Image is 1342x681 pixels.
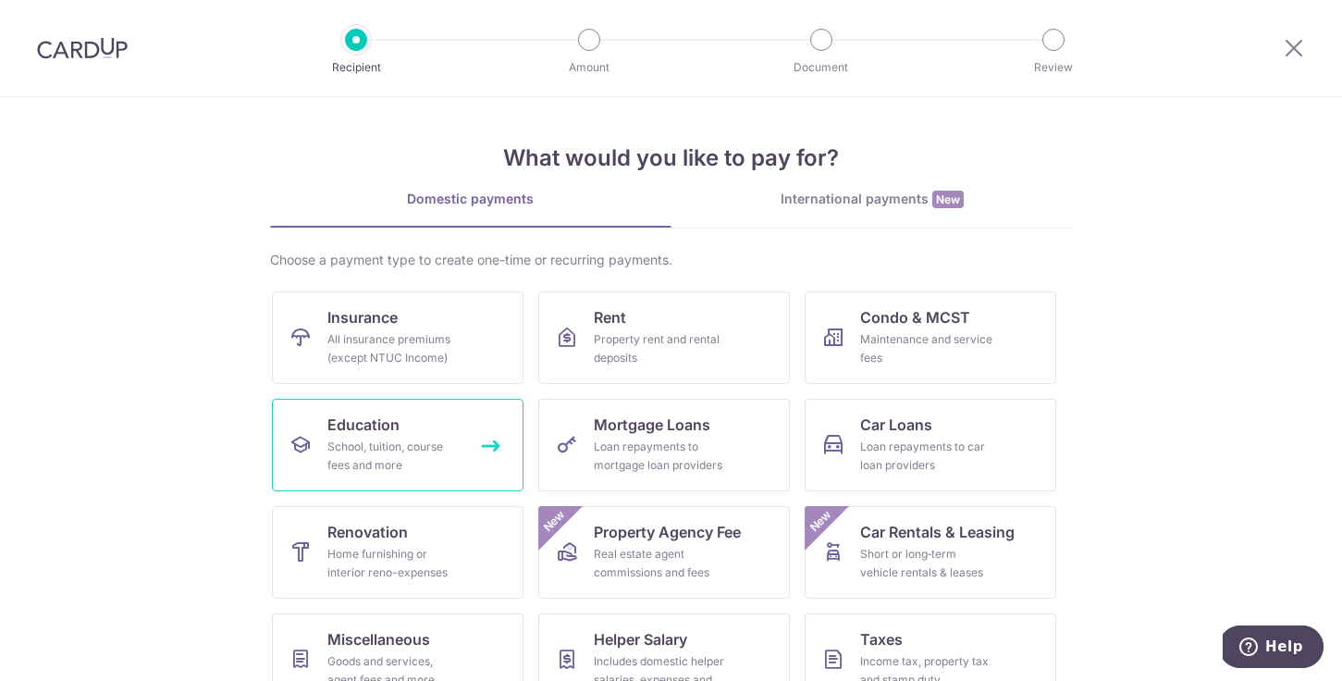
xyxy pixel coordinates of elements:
[270,251,1073,269] div: Choose a payment type to create one-time or recurring payments.
[594,545,727,582] div: Real estate agent commissions and fees
[932,191,964,208] span: New
[594,521,741,543] span: Property Agency Fee
[43,13,80,30] span: Help
[860,438,993,475] div: Loan repayments to car loan providers
[805,399,1056,491] a: Car LoansLoan repayments to car loan providers
[327,521,408,543] span: Renovation
[538,506,790,599] a: Property Agency FeeReal estate agent commissions and feesNew
[288,58,425,77] p: Recipient
[538,506,569,537] span: New
[860,414,932,436] span: Car Loans
[594,628,687,650] span: Helper Salary
[327,306,398,328] span: Insurance
[860,521,1015,543] span: Car Rentals & Leasing
[538,399,790,491] a: Mortgage LoansLoan repayments to mortgage loan providers
[860,628,903,650] span: Taxes
[327,628,430,650] span: Miscellaneous
[860,330,993,367] div: Maintenance and service fees
[521,58,658,77] p: Amount
[805,506,835,537] span: New
[753,58,890,77] p: Document
[327,330,461,367] div: All insurance premiums (except NTUC Income)
[270,190,671,208] div: Domestic payments
[860,306,970,328] span: Condo & MCST
[671,190,1073,209] div: International payments
[327,545,461,582] div: Home furnishing or interior reno-expenses
[37,37,128,59] img: CardUp
[805,506,1056,599] a: Car Rentals & LeasingShort or long‑term vehicle rentals & leasesNew
[272,291,523,384] a: InsuranceAll insurance premiums (except NTUC Income)
[272,506,523,599] a: RenovationHome furnishing or interior reno-expenses
[327,414,400,436] span: Education
[860,545,993,582] div: Short or long‑term vehicle rentals & leases
[594,306,626,328] span: Rent
[538,291,790,384] a: RentProperty rent and rental deposits
[327,438,461,475] div: School, tuition, course fees and more
[1223,625,1324,672] iframe: Opens a widget where you can find more information
[594,330,727,367] div: Property rent and rental deposits
[270,142,1073,175] h4: What would you like to pay for?
[272,399,523,491] a: EducationSchool, tuition, course fees and more
[594,438,727,475] div: Loan repayments to mortgage loan providers
[805,291,1056,384] a: Condo & MCSTMaintenance and service fees
[594,414,710,436] span: Mortgage Loans
[985,58,1122,77] p: Review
